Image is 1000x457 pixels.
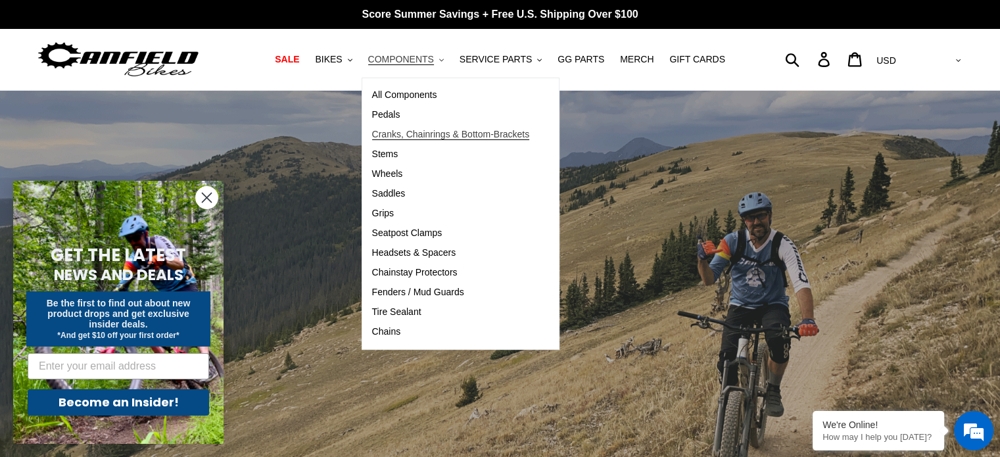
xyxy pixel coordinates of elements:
span: *And get $10 off your first order* [57,331,179,340]
span: COMPONENTS [368,54,434,65]
button: BIKES [308,51,358,68]
span: Chainstay Protectors [372,267,458,278]
a: Seatpost Clamps [362,224,540,243]
a: GIFT CARDS [663,51,732,68]
span: Saddles [372,188,406,199]
span: GIFT CARDS [669,54,725,65]
span: NEWS AND DEALS [54,264,183,285]
input: Enter your email address [28,353,209,379]
span: GET THE LATEST [51,243,186,267]
span: Cranks, Chainrings & Bottom-Brackets [372,129,530,140]
a: Stems [362,145,540,164]
span: Grips [372,208,394,219]
a: Wheels [362,164,540,184]
a: Pedals [362,105,540,125]
input: Search [792,45,826,74]
span: Chains [372,326,401,337]
span: SALE [275,54,299,65]
a: Saddles [362,184,540,204]
span: MERCH [620,54,654,65]
span: GG PARTS [558,54,604,65]
div: We're Online! [822,420,934,430]
span: Fenders / Mud Guards [372,287,464,298]
a: Chainstay Protectors [362,263,540,283]
a: Fenders / Mud Guards [362,283,540,302]
a: All Components [362,85,540,105]
span: Pedals [372,109,400,120]
span: All Components [372,89,437,101]
span: Tire Sealant [372,306,421,318]
span: Seatpost Clamps [372,228,442,239]
span: Headsets & Spacers [372,247,456,258]
p: How may I help you today? [822,432,934,442]
button: Become an Insider! [28,389,209,416]
button: COMPONENTS [362,51,450,68]
span: SERVICE PARTS [460,54,532,65]
img: Canfield Bikes [36,39,201,80]
span: Wheels [372,168,403,180]
a: GG PARTS [551,51,611,68]
button: Close dialog [195,186,218,209]
span: Stems [372,149,398,160]
a: Cranks, Chainrings & Bottom-Brackets [362,125,540,145]
a: Chains [362,322,540,342]
a: SALE [268,51,306,68]
a: Grips [362,204,540,224]
button: SERVICE PARTS [453,51,548,68]
a: Tire Sealant [362,302,540,322]
span: Be the first to find out about new product drops and get exclusive insider deals. [47,298,191,329]
a: Headsets & Spacers [362,243,540,263]
span: BIKES [315,54,342,65]
a: MERCH [613,51,660,68]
